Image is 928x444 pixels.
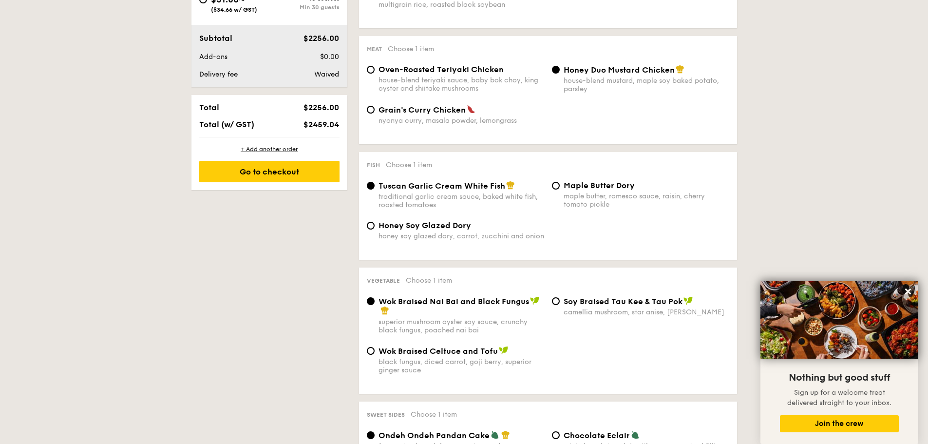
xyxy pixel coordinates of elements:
[631,430,640,439] img: icon-vegetarian.fe4039eb.svg
[367,277,400,284] span: Vegetable
[388,45,434,53] span: Choose 1 item
[367,411,405,418] span: Sweet sides
[199,34,232,43] span: Subtotal
[367,46,382,53] span: Meat
[564,77,729,93] div: house-blend mustard, maple soy baked potato, parsley
[367,297,375,305] input: Wok Braised Nai Bai and Black Fungussuperior mushroom oyster soy sauce, crunchy black fungus, poa...
[269,4,340,11] div: Min 30 guests
[379,232,544,240] div: honey soy glazed dory, carrot, zucchini and onion
[379,358,544,374] div: black fungus, diced carrot, goji berry, superior ginger sauce
[367,182,375,190] input: Tuscan Garlic Cream White Fishtraditional garlic cream sauce, baked white fish, roasted tomatoes
[211,6,257,13] span: ($34.66 w/ GST)
[787,388,891,407] span: Sign up for a welcome treat delivered straight to your inbox.
[564,308,729,316] div: camellia mushroom, star anise, [PERSON_NAME]
[499,346,509,355] img: icon-vegan.f8ff3823.svg
[406,276,452,285] span: Choose 1 item
[780,415,899,432] button: Join the crew
[379,221,471,230] span: Honey Soy Glazed Dory
[379,431,490,440] span: Ondeh Ondeh Pandan Cake
[379,318,544,334] div: superior mushroom oyster soy sauce, crunchy black fungus, poached nai bai
[506,181,515,190] img: icon-chef-hat.a58ddaea.svg
[199,70,238,78] span: Delivery fee
[367,347,375,355] input: Wok Braised Celtuce and Tofublack fungus, diced carrot, goji berry, superior ginger sauce
[367,106,375,114] input: Grain's Curry Chickennyonya curry, masala powder, lemongrass
[564,192,729,209] div: maple butter, romesco sauce, raisin, cherry tomato pickle
[564,181,635,190] span: Maple Butter Dory
[380,306,389,315] img: icon-chef-hat.a58ddaea.svg
[379,105,466,115] span: Grain's Curry Chicken
[367,431,375,439] input: Ondeh Ondeh Pandan Cakefragrant gula melaka compote, pandan sponge, dried coconut flakes
[379,0,544,9] div: multigrain rice, roasted black soybean
[467,105,475,114] img: icon-spicy.37a8142b.svg
[760,281,918,359] img: DSC07876-Edit02-Large.jpeg
[367,222,375,230] input: Honey Soy Glazed Doryhoney soy glazed dory, carrot, zucchini and onion
[386,161,432,169] span: Choose 1 item
[552,431,560,439] input: Chocolate Eclairmini chocolate eclair with creamy custard filling
[900,284,916,299] button: Close
[199,145,340,153] div: + Add another order
[303,103,339,112] span: $2256.00
[789,372,890,384] span: Nothing but good stuff
[303,120,339,129] span: $2459.04
[314,70,339,78] span: Waived
[379,116,544,125] div: nyonya curry, masala powder, lemongrass
[379,347,498,356] span: Wok Braised Celtuce and Tofu
[379,181,505,191] span: Tuscan Garlic Cream White Fish
[676,65,684,74] img: icon-chef-hat.a58ddaea.svg
[564,65,675,75] span: Honey Duo Mustard Chicken
[501,430,510,439] img: icon-chef-hat.a58ddaea.svg
[491,430,499,439] img: icon-vegetarian.fe4039eb.svg
[379,76,544,93] div: house-blend teriyaki sauce, baby bok choy, king oyster and shiitake mushrooms
[552,182,560,190] input: Maple Butter Dorymaple butter, romesco sauce, raisin, cherry tomato pickle
[199,161,340,182] div: Go to checkout
[199,103,219,112] span: Total
[379,297,529,306] span: Wok Braised Nai Bai and Black Fungus
[552,297,560,305] input: ⁠Soy Braised Tau Kee & Tau Pokcamellia mushroom, star anise, [PERSON_NAME]
[303,34,339,43] span: $2256.00
[367,162,380,169] span: Fish
[552,66,560,74] input: Honey Duo Mustard Chickenhouse-blend mustard, maple soy baked potato, parsley
[564,297,682,306] span: ⁠Soy Braised Tau Kee & Tau Pok
[564,431,630,440] span: Chocolate Eclair
[320,53,339,61] span: $0.00
[530,296,540,305] img: icon-vegan.f8ff3823.svg
[379,65,504,74] span: Oven-Roasted Teriyaki Chicken
[683,296,693,305] img: icon-vegan.f8ff3823.svg
[411,410,457,419] span: Choose 1 item
[367,66,375,74] input: Oven-Roasted Teriyaki Chickenhouse-blend teriyaki sauce, baby bok choy, king oyster and shiitake ...
[379,193,544,209] div: traditional garlic cream sauce, baked white fish, roasted tomatoes
[199,53,227,61] span: Add-ons
[199,120,254,129] span: Total (w/ GST)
